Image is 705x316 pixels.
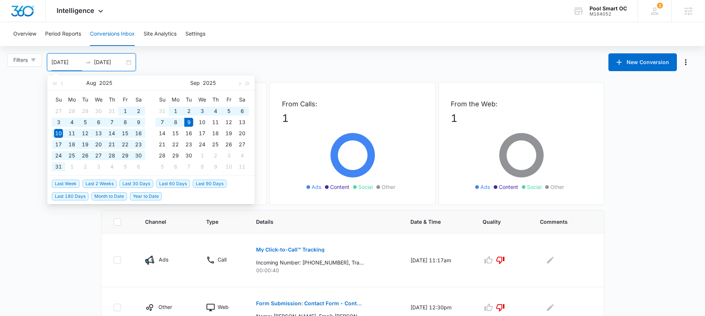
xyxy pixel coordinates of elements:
td: 2025-09-26 [222,139,235,150]
span: Other [382,183,395,191]
div: 25 [211,140,220,149]
div: 30 [184,151,193,160]
td: 2025-08-08 [118,117,132,128]
div: 24 [198,140,207,149]
button: Aug [86,76,96,90]
div: 22 [171,140,180,149]
div: 14 [158,129,167,138]
div: 2 [211,151,220,160]
td: 2025-09-21 [155,139,169,150]
td: 2025-09-27 [235,139,249,150]
td: 2025-08-04 [65,117,78,128]
td: 2025-07-31 [105,106,118,117]
td: 2025-09-06 [235,106,249,117]
td: 2025-09-24 [195,139,209,150]
td: 2025-09-03 [195,106,209,117]
td: 2025-09-20 [235,128,249,139]
p: Form Submission: Contact Form - Contact Page [256,301,364,306]
td: 2025-08-31 [52,161,65,172]
div: 3 [54,118,63,127]
div: 9 [211,162,220,171]
img: tab_keywords_by_traffic_grey.svg [74,43,80,49]
td: 2025-09-23 [182,139,195,150]
div: 20 [94,140,103,149]
span: Content [499,183,518,191]
div: 25 [67,151,76,160]
th: Tu [182,94,195,106]
div: 4 [107,162,116,171]
span: Date & Time [410,218,454,226]
span: Other [550,183,564,191]
p: Call [218,256,226,263]
div: 18 [67,140,76,149]
span: to [85,59,91,65]
td: 2025-07-29 [78,106,92,117]
span: Channel [145,218,178,226]
p: Web [218,303,229,311]
td: 2025-09-02 [78,161,92,172]
button: My Click-to-Call™ Tracking [256,241,325,259]
td: 2025-08-10 [52,128,65,139]
div: 3 [198,107,207,116]
td: 2025-09-29 [169,150,182,161]
td: 2025-08-11 [65,128,78,139]
td: 2025-10-06 [169,161,182,172]
div: 4 [67,118,76,127]
div: 1 [171,107,180,116]
div: 5 [121,162,130,171]
span: Content [330,183,349,191]
td: 2025-09-30 [182,150,195,161]
div: 9 [134,118,143,127]
td: 2025-08-13 [92,128,105,139]
th: Su [155,94,169,106]
div: 6 [94,118,103,127]
div: 15 [171,129,180,138]
button: Form Submission: Contact Form - Contact Page [256,295,364,312]
div: 1 [121,107,130,116]
td: 2025-09-03 [92,161,105,172]
div: 16 [184,129,193,138]
td: 2025-09-14 [155,128,169,139]
div: 23 [184,140,193,149]
span: Details [256,218,382,226]
div: 2 [134,107,143,116]
p: Ads [159,256,168,263]
td: 2025-08-16 [132,128,145,139]
div: 19 [224,129,233,138]
div: 21 [158,140,167,149]
div: 23 [134,140,143,149]
span: Type [206,218,228,226]
th: Fr [222,94,235,106]
td: 2025-07-28 [65,106,78,117]
th: Th [105,94,118,106]
span: Last Week [52,180,80,188]
th: Mo [169,94,182,106]
th: Mo [65,94,78,106]
td: 2025-08-30 [132,150,145,161]
td: 2025-09-05 [118,161,132,172]
div: 20 [238,129,246,138]
td: 2025-09-19 [222,128,235,139]
span: Social [358,183,373,191]
div: 1 [67,162,76,171]
p: From the Web: [451,99,592,109]
button: Sep [190,76,200,90]
div: 12 [81,129,90,138]
button: Manage Numbers [680,56,692,68]
td: 2025-09-16 [182,128,195,139]
div: account id [590,11,627,17]
td: 2025-10-09 [209,161,222,172]
td: 2025-08-28 [105,150,118,161]
span: Last 30 Days [120,180,153,188]
span: swap-right [85,59,91,65]
td: 2025-08-07 [105,117,118,128]
td: 2025-09-13 [235,117,249,128]
span: Last 90 Days [193,180,226,188]
td: 2025-08-15 [118,128,132,139]
span: 1 [657,3,663,9]
td: 2025-09-10 [195,117,209,128]
td: 2025-09-17 [195,128,209,139]
th: We [92,94,105,106]
div: 17 [54,140,63,149]
div: 17 [198,129,207,138]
